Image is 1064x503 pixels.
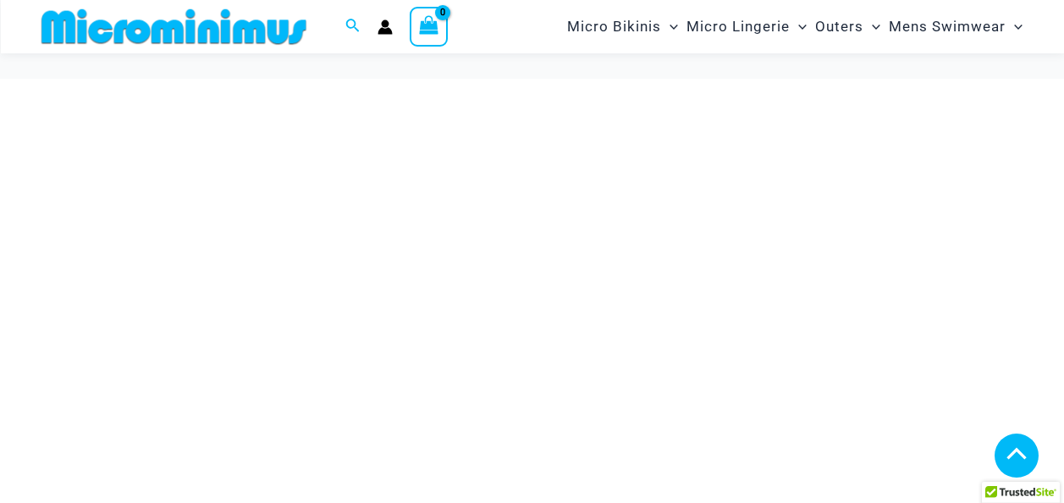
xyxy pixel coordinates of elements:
a: OutersMenu ToggleMenu Toggle [811,5,885,48]
span: Micro Bikinis [567,5,661,48]
span: Menu Toggle [790,5,807,48]
span: Menu Toggle [863,5,880,48]
span: Outers [815,5,863,48]
nav: Site Navigation [560,3,1030,51]
a: Mens SwimwearMenu ToggleMenu Toggle [885,5,1027,48]
a: Micro BikinisMenu ToggleMenu Toggle [563,5,682,48]
span: Micro Lingerie [686,5,790,48]
span: Mens Swimwear [889,5,1006,48]
span: Menu Toggle [661,5,678,48]
a: Search icon link [345,16,361,37]
a: Micro LingerieMenu ToggleMenu Toggle [682,5,811,48]
a: Account icon link [378,19,393,35]
img: MM SHOP LOGO FLAT [35,8,313,46]
span: Menu Toggle [1006,5,1023,48]
a: View Shopping Cart, empty [410,7,449,46]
